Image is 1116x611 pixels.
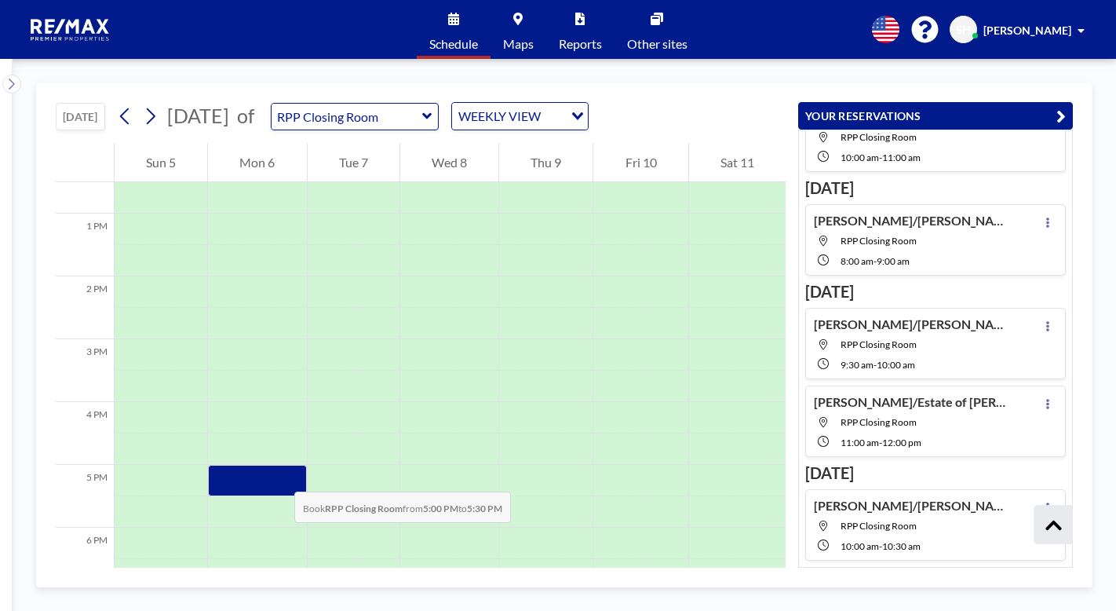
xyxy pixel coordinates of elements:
span: [DATE] [167,104,229,127]
div: Thu 9 [499,143,593,182]
div: 5 PM [56,465,114,528]
span: Schedule [429,38,478,50]
h3: [DATE] [805,282,1066,302]
h4: [PERSON_NAME]/Estate of [PERSON_NAME]-347 [US_STATE] Ct-[PERSON_NAME] [814,394,1010,410]
span: 10:00 AM [841,152,879,163]
div: 6 PM [56,528,114,591]
input: Search for option [545,106,562,126]
span: of [237,104,254,128]
button: [DATE] [56,103,105,130]
span: 9:00 AM [877,255,910,267]
div: Search for option [452,103,588,130]
div: 2 PM [56,276,114,339]
div: Sun 5 [115,143,207,182]
span: Other sites [627,38,687,50]
img: organization-logo [25,14,116,46]
span: WEEKLY VIEW [455,106,544,126]
b: 5:30 PM [467,503,502,514]
span: Reports [559,38,602,50]
span: Maps [503,38,534,50]
span: - [873,255,877,267]
div: Wed 8 [400,143,498,182]
span: 12:00 PM [882,437,921,448]
span: 11:00 AM [841,437,879,448]
h4: [PERSON_NAME]/[PERSON_NAME]-[STREET_ADDRESS]-Buyer Only [PERSON_NAME] [814,498,1010,514]
span: 10:00 AM [877,359,915,371]
span: RPP Closing Room [841,131,917,143]
div: Tue 7 [308,143,399,182]
b: 5:00 PM [423,503,458,514]
h3: [DATE] [805,463,1066,483]
span: [PERSON_NAME] [983,24,1071,37]
span: 11:00 AM [882,152,921,163]
button: YOUR RESERVATIONS [798,102,1073,130]
span: 10:30 AM [882,540,921,552]
h4: [PERSON_NAME]/[PERSON_NAME]-937 [PERSON_NAME] Parkway-[PERSON_NAME] buyer Only [814,213,1010,229]
span: - [879,437,882,448]
div: 3 PM [56,339,114,402]
span: RPP Closing Room [841,338,917,350]
input: RPP Closing Room [272,104,422,130]
span: SH [956,23,971,37]
span: Book from to [294,492,511,523]
span: 8:00 AM [841,255,873,267]
div: 1 PM [56,214,114,276]
b: RPP Closing Room [325,503,403,514]
h4: [PERSON_NAME]/[PERSON_NAME]-[STREET_ADDRESS][PERSON_NAME]-Seller Only-[PERSON_NAME] [814,316,1010,332]
span: - [873,359,877,371]
span: RPP Closing Room [841,416,917,428]
h3: [DATE] [805,178,1066,198]
div: Sat 11 [689,143,786,182]
span: - [879,540,882,552]
div: 12 PM [56,151,114,214]
div: Fri 10 [593,143,687,182]
span: 10:00 AM [841,540,879,552]
div: Mon 6 [208,143,306,182]
div: 4 PM [56,402,114,465]
span: - [879,152,882,163]
span: RPP Closing Room [841,520,917,532]
span: 9:30 AM [841,359,873,371]
span: RPP Closing Room [841,235,917,247]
